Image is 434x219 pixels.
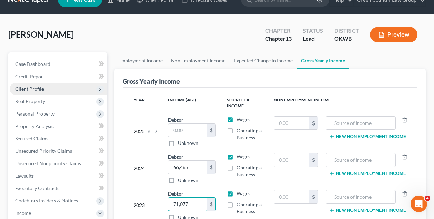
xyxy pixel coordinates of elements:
a: Lawsuits [10,170,107,182]
div: 2024 [134,153,157,184]
span: Unsecured Nonpriority Claims [15,160,81,166]
div: $ [207,198,215,211]
a: Property Analysis [10,120,107,132]
iframe: Intercom live chat [411,196,427,212]
input: Source of Income [329,190,392,203]
th: Year [128,93,163,113]
input: 0.00 [168,161,207,174]
span: Operating a Business [237,201,262,214]
span: Real Property [15,98,45,104]
a: Unsecured Priority Claims [10,145,107,157]
div: Status [303,27,323,35]
a: Unsecured Nonpriority Claims [10,157,107,170]
div: $ [309,153,318,167]
th: Non Employment Income [268,93,412,113]
div: Chapter [265,27,292,35]
span: Wages [237,153,250,159]
button: Preview [370,27,417,42]
button: New Non Employment Income [329,171,406,176]
span: Unsecured Priority Claims [15,148,72,154]
span: Property Analysis [15,123,54,129]
input: 0.00 [274,190,309,203]
span: 4 [425,196,430,201]
label: Debtor [168,116,183,123]
label: Debtor [168,153,183,160]
div: Gross Yearly Income [123,77,180,86]
span: Operating a Business [237,128,262,140]
label: Unknown [178,177,199,184]
span: Case Dashboard [15,61,50,67]
div: $ [207,161,215,174]
a: Employment Income [114,52,167,69]
div: Chapter [265,35,292,43]
div: $ [309,190,318,203]
span: Income [15,210,31,216]
span: YTD [147,128,157,135]
label: Unknown [178,140,199,147]
a: Expected Change in Income [230,52,297,69]
a: Non Employment Income [167,52,230,69]
input: 0.00 [274,117,309,130]
input: Source of Income [329,153,392,167]
div: $ [309,117,318,130]
div: $ [207,124,215,137]
button: New Non Employment Income [329,134,406,139]
div: 2025 [134,116,157,147]
input: 0.00 [168,124,207,137]
th: Source of Income [221,93,269,113]
div: District [334,27,359,35]
span: [PERSON_NAME] [8,29,74,39]
button: New Non Employment Income [329,208,406,213]
div: OKWB [334,35,359,43]
span: Wages [237,117,250,122]
span: Credit Report [15,73,45,79]
span: Codebtors Insiders & Notices [15,198,78,203]
a: Executory Contracts [10,182,107,195]
div: Lead [303,35,323,43]
span: Operating a Business [237,165,262,177]
input: 0.00 [274,153,309,167]
label: Debtor [168,190,183,197]
a: Gross Yearly Income [297,52,349,69]
span: Client Profile [15,86,44,92]
span: Lawsuits [15,173,34,179]
span: Executory Contracts [15,185,59,191]
input: 0.00 [168,198,207,211]
a: Secured Claims [10,132,107,145]
span: Personal Property [15,111,55,117]
a: Case Dashboard [10,58,107,70]
a: Credit Report [10,70,107,83]
span: Wages [237,190,250,196]
input: Source of Income [329,117,392,130]
span: Secured Claims [15,136,48,141]
th: Income (AGI) [163,93,221,113]
span: 13 [286,35,292,42]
